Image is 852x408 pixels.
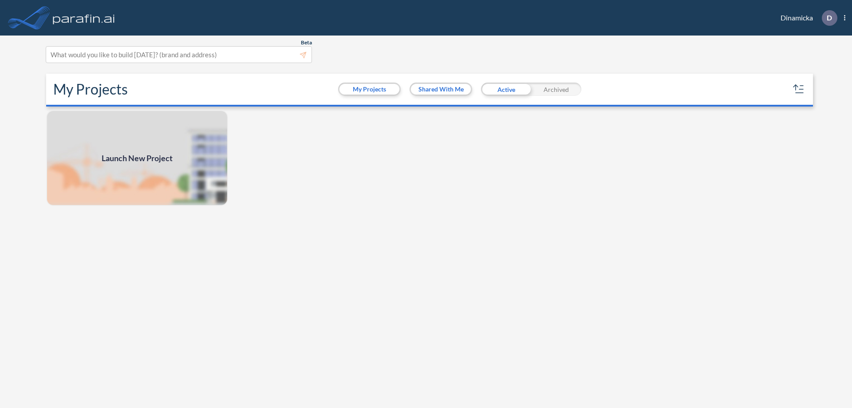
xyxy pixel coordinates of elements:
[767,10,845,26] div: Dinamicka
[792,82,806,96] button: sort
[411,84,471,95] button: Shared With Me
[827,14,832,22] p: D
[53,81,128,98] h2: My Projects
[46,110,228,206] a: Launch New Project
[46,110,228,206] img: add
[481,83,531,96] div: Active
[531,83,581,96] div: Archived
[51,9,117,27] img: logo
[339,84,399,95] button: My Projects
[301,39,312,46] span: Beta
[102,152,173,164] span: Launch New Project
